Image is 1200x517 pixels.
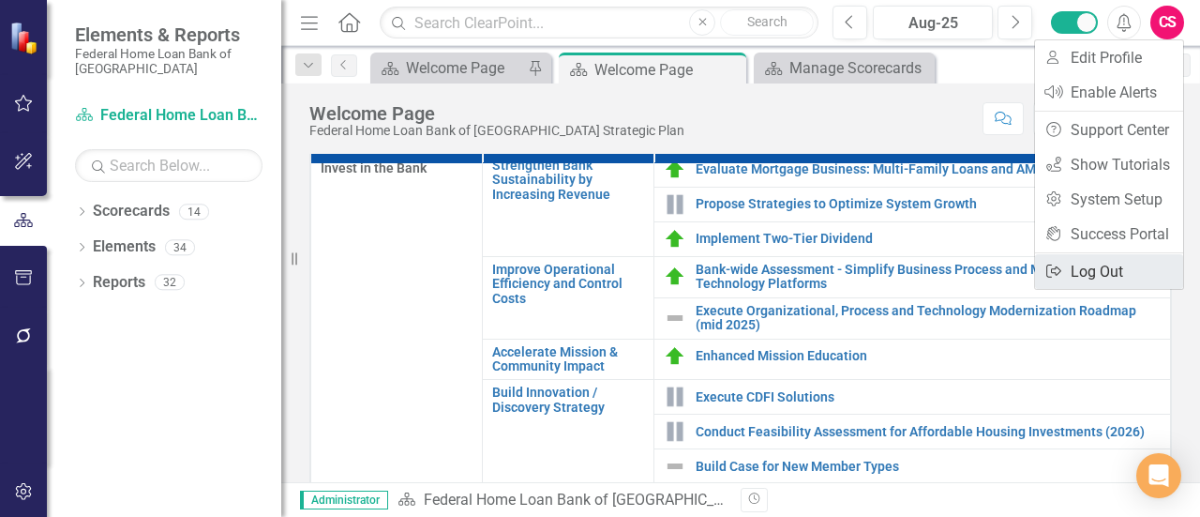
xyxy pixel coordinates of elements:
td: Double-Click to Edit Right Click for Context Menu [653,187,1170,221]
td: Double-Click to Edit Right Click for Context Menu [653,152,1170,187]
div: Manage Scorecards [789,56,930,80]
a: Implement Two-Tier Dividend [696,232,1161,246]
a: Enhanced Mission Education [696,349,1161,363]
a: Execute CDFI Solutions [696,390,1161,404]
img: On Plan [664,345,686,368]
span: Elements & Reports [75,23,262,46]
td: Double-Click to Edit Right Click for Context Menu [482,256,653,339]
td: Double-Click to Edit Right Click for Context Menu [653,380,1170,415]
td: Double-Click to Edit Right Click for Context Menu [653,221,1170,256]
td: Double-Click to Edit Right Click for Context Menu [653,449,1170,484]
div: Welcome Page [594,58,742,82]
div: 34 [165,239,195,255]
td: Double-Click to Edit Right Click for Context Menu [482,152,653,256]
img: Not Defined [664,307,686,329]
div: Open Intercom Messenger [1136,453,1181,498]
a: Bank-wide Assessment - Simplify Business Process and Modernize Technology Platforms [696,263,1161,292]
img: On Hold [664,420,686,443]
button: Search [720,9,814,36]
span: Administrator [300,491,388,509]
div: Aug-25 [879,12,986,35]
img: On Plan [664,228,686,251]
a: Elements [93,236,156,258]
a: Evaluate Mortgage Business: Multi-Family Loans and AMA [696,162,1161,176]
a: Success Portal [1035,217,1183,251]
img: ClearPoint Strategy [9,22,42,54]
input: Search Below... [75,149,262,182]
a: Show Tutorials [1035,147,1183,182]
a: Accelerate Mission & Community Impact [492,345,644,374]
a: Welcome Page [375,56,523,80]
a: Scorecards [93,201,170,222]
span: Search [747,14,787,29]
img: On Plan [664,159,686,181]
td: Double-Click to Edit Right Click for Context Menu [653,415,1170,449]
a: Propose Strategies to Optimize System Growth [696,197,1161,211]
div: » [397,490,727,511]
input: Search ClearPoint... [380,7,818,39]
button: Aug-25 [873,6,993,39]
td: Double-Click to Edit Right Click for Context Menu [653,297,1170,339]
a: Reports [93,272,145,294]
div: Welcome Page [309,103,684,124]
a: Edit Profile [1035,40,1183,75]
div: Welcome Page [406,56,523,80]
td: Double-Click to Edit Right Click for Context Menu [482,339,653,380]
div: 14 [179,204,209,220]
div: 32 [155,275,185,291]
a: Improve Operational Efficiency and Control Costs [492,263,644,306]
img: On Hold [664,193,686,216]
a: Enable Alerts [1035,75,1183,110]
a: System Setup [1035,182,1183,217]
a: Conduct Feasibility Assessment for Affordable Housing Investments (2026) [696,425,1161,439]
div: Federal Home Loan Bank of [GEOGRAPHIC_DATA] Strategic Plan [309,124,684,138]
td: Double-Click to Edit Right Click for Context Menu [653,256,1170,297]
a: Build Innovation / Discovery Strategy [492,386,644,415]
a: Log Out [1035,254,1183,289]
small: Federal Home Loan Bank of [GEOGRAPHIC_DATA] [75,46,262,77]
a: Execute Organizational, Process and Technology Modernization Roadmap (mid 2025) [696,304,1161,333]
td: Double-Click to Edit Right Click for Context Menu [653,339,1170,380]
a: Manage Scorecards [758,56,930,80]
button: CS [1150,6,1184,39]
img: On Hold [664,386,686,408]
a: Build Case for New Member Types [696,460,1161,474]
a: Federal Home Loan Bank of [GEOGRAPHIC_DATA] Strategic Plan [75,105,262,127]
a: Strengthen Bank Sustainability by Increasing Revenue [492,159,644,202]
img: On Plan [664,266,686,288]
a: Federal Home Loan Bank of [GEOGRAPHIC_DATA] Strategic Plan [424,491,850,509]
a: Support Center [1035,113,1183,147]
span: Invest in the Bank [321,159,472,177]
img: Not Defined [664,455,686,478]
